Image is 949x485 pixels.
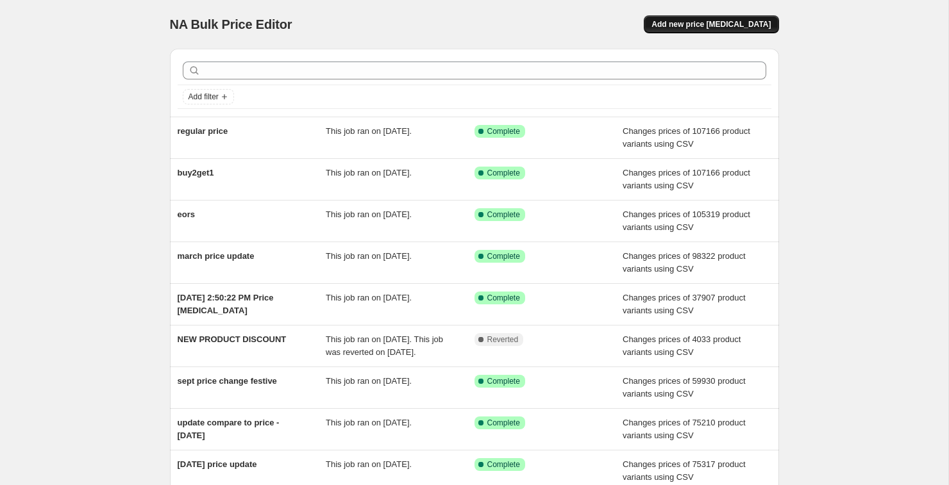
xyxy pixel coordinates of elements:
span: Add new price [MEDICAL_DATA] [651,19,771,29]
span: Changes prices of 107166 product variants using CSV [623,168,750,190]
span: Reverted [487,334,519,345]
span: This job ran on [DATE]. This job was reverted on [DATE]. [326,334,443,357]
span: This job ran on [DATE]. [326,418,412,427]
span: Changes prices of 105319 product variants using CSV [623,210,750,232]
button: Add new price [MEDICAL_DATA] [644,15,778,33]
span: regular price [178,126,228,136]
span: This job ran on [DATE]. [326,293,412,302]
span: march price update [178,251,255,261]
span: Complete [487,168,520,178]
span: NEW PRODUCT DISCOUNT [178,334,287,344]
span: Complete [487,376,520,386]
button: Add filter [183,89,234,104]
span: eors [178,210,195,219]
span: NA Bulk Price Editor [170,17,292,31]
span: Complete [487,126,520,136]
span: Complete [487,210,520,220]
span: [DATE] 2:50:22 PM Price [MEDICAL_DATA] [178,293,274,315]
span: This job ran on [DATE]. [326,459,412,469]
span: This job ran on [DATE]. [326,210,412,219]
span: Changes prices of 107166 product variants using CSV [623,126,750,149]
span: This job ran on [DATE]. [326,126,412,136]
span: Changes prices of 75210 product variants using CSV [623,418,746,440]
span: buy2get1 [178,168,214,177]
span: Changes prices of 98322 product variants using CSV [623,251,746,274]
span: [DATE] price update [178,459,257,469]
span: update compare to price - [DATE] [178,418,280,440]
span: Changes prices of 37907 product variants using CSV [623,293,746,315]
span: Complete [487,418,520,428]
span: Changes prices of 75317 product variants using CSV [623,459,746,482]
span: Changes prices of 4033 product variants using CSV [623,334,741,357]
span: Complete [487,459,520,470]
span: Changes prices of 59930 product variants using CSV [623,376,746,399]
span: Complete [487,251,520,261]
span: Complete [487,293,520,303]
span: This job ran on [DATE]. [326,376,412,386]
span: This job ran on [DATE]. [326,168,412,177]
span: This job ran on [DATE]. [326,251,412,261]
span: Add filter [189,92,219,102]
span: sept price change festive [178,376,277,386]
